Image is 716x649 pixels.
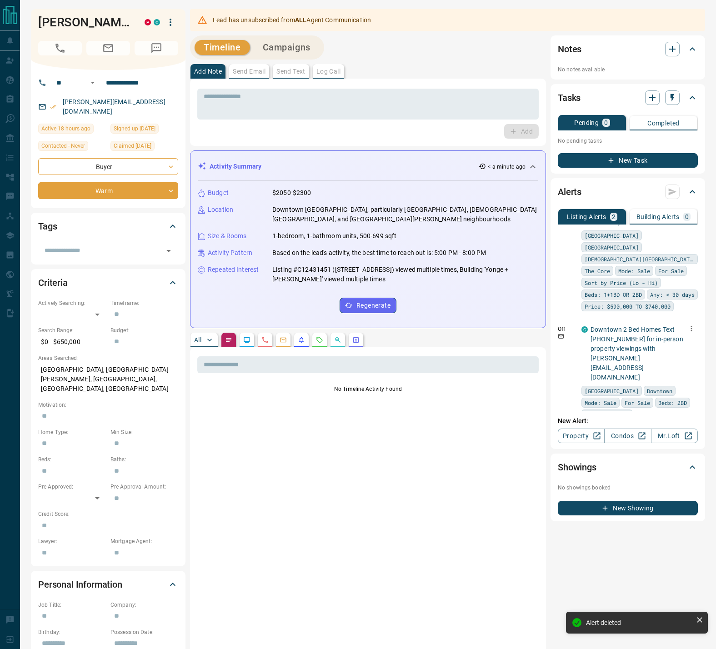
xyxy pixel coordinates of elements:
div: property.ca [145,19,151,25]
span: Mode: Sale [585,398,616,407]
div: Personal Information [38,574,178,595]
p: Add Note [194,68,222,75]
p: 1-bedroom, 1-bathroom units, 500-699 sqft [272,231,396,241]
svg: Email [558,333,564,339]
span: Beds: 2BD [658,398,687,407]
p: Timeframe: [110,299,178,307]
div: Tue Oct 14 2025 [38,124,106,136]
p: Search Range: [38,326,106,334]
svg: Listing Alerts [298,336,305,344]
p: Pre-Approved: [38,483,106,491]
button: Open [87,77,98,88]
p: No showings booked [558,484,698,492]
span: Beds: 1+1BD OR 2BD [585,290,642,299]
span: Email [86,41,130,55]
button: Regenerate [340,298,396,313]
span: The Core [585,266,610,275]
p: Location [208,205,233,215]
p: Building Alerts [636,214,680,220]
p: Beds: [38,455,106,464]
p: Mortgage Agent: [110,537,178,545]
div: Sat Sep 05 2020 [110,124,178,136]
button: Timeline [195,40,250,55]
svg: Lead Browsing Activity [243,336,250,344]
p: Budget: [110,326,178,334]
div: Lead has unsubscribed from Agent Communication [213,12,371,28]
span: Claimed [DATE] [114,141,151,150]
div: Alerts [558,181,698,203]
span: Sort by Price (Lo - Hi) [585,278,658,287]
div: Buyer [38,158,178,175]
p: Home Type: [38,428,106,436]
div: Sat Sep 05 2020 [110,141,178,154]
p: Based on the lead's activity, the best time to reach out is: 5:00 PM - 8:00 PM [272,248,486,258]
p: All [194,337,201,343]
button: New Task [558,153,698,168]
h2: Personal Information [38,577,122,592]
div: Notes [558,38,698,60]
p: Actively Searching: [38,299,106,307]
button: Campaigns [254,40,320,55]
p: Baths: [110,455,178,464]
p: Listing Alerts [567,214,606,220]
svg: Opportunities [334,336,341,344]
h1: [PERSON_NAME] [38,15,131,30]
span: Active 18 hours ago [41,124,90,133]
p: New Alert: [558,416,698,426]
div: Tags [38,215,178,237]
svg: Calls [261,336,269,344]
span: Call [38,41,82,55]
svg: Emails [280,336,287,344]
h2: Showings [558,460,596,474]
div: Activity Summary< a minute ago [198,158,538,175]
span: Price: $590,000 TO $740,000 [585,302,671,311]
span: Any: < 30 days [585,410,629,419]
p: No notes available [558,65,698,74]
p: Pre-Approval Amount: [110,483,178,491]
p: No pending tasks [558,134,698,148]
div: Criteria [38,272,178,294]
button: Open [162,245,175,257]
span: Message [135,41,178,55]
h2: Alerts [558,185,581,199]
a: Condos [604,429,651,443]
div: condos.ca [581,326,588,333]
a: Mr.Loft [651,429,698,443]
p: Listing #C12431451 ([STREET_ADDRESS]) viewed multiple times, Building 'Yonge + [PERSON_NAME]' vie... [272,265,538,284]
div: Showings [558,456,698,478]
p: Birthday: [38,628,106,636]
p: Budget [208,188,229,198]
div: Tasks [558,87,698,109]
p: Downtown [GEOGRAPHIC_DATA], particularly [GEOGRAPHIC_DATA], [DEMOGRAPHIC_DATA][GEOGRAPHIC_DATA], ... [272,205,538,224]
p: Activity Pattern [208,248,252,258]
p: Credit Score: [38,510,178,518]
p: $0 - $650,000 [38,334,106,349]
p: $2050-$2300 [272,188,311,198]
p: Lawyer: [38,537,106,545]
span: Downtown [647,386,672,395]
span: For Sale [658,266,684,275]
h2: Tags [38,219,57,234]
p: Pending [574,120,599,126]
p: Areas Searched: [38,354,178,362]
svg: Notes [225,336,232,344]
p: No Timeline Activity Found [197,385,539,393]
div: Alert deleted [586,619,692,626]
p: Min Size: [110,428,178,436]
span: For Sale [625,398,650,407]
p: Company: [110,601,178,609]
p: Possession Date: [110,628,178,636]
span: Contacted - Never [41,141,85,150]
p: Activity Summary [210,162,261,171]
p: 0 [604,120,608,126]
a: [PERSON_NAME][EMAIL_ADDRESS][DOMAIN_NAME] [63,98,165,115]
h2: Criteria [38,275,68,290]
span: [GEOGRAPHIC_DATA] [585,243,639,252]
div: condos.ca [154,19,160,25]
span: [DEMOGRAPHIC_DATA][GEOGRAPHIC_DATA] [585,255,695,264]
h2: Tasks [558,90,581,105]
p: Off [558,325,576,333]
svg: Requests [316,336,323,344]
span: Signed up [DATE] [114,124,155,133]
span: Mode: Sale [618,266,650,275]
